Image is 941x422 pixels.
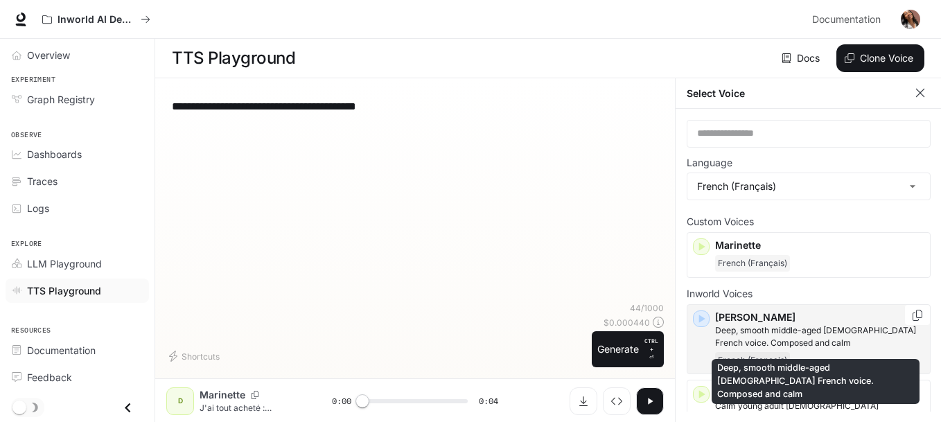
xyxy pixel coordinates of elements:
p: Deep, smooth middle-aged male French voice. Composed and calm [715,324,924,349]
p: Inworld AI Demos [58,14,135,26]
div: D [169,390,191,412]
a: Documentation [807,6,891,33]
button: Download audio [570,387,597,415]
p: J'ai tout acheté : shampoing, huiles essentielles... mais mes cheveux n'ont toujours pas poussé. [200,402,299,414]
button: Copy Voice ID [911,310,924,321]
div: Deep, smooth middle-aged [DEMOGRAPHIC_DATA] French voice. Composed and calm [712,359,920,404]
button: User avatar [897,6,924,33]
a: Dashboards [6,142,149,166]
p: Language [687,158,732,168]
span: Documentation [812,11,881,28]
span: Traces [27,174,58,188]
p: Marinette [715,238,924,252]
a: Documentation [6,338,149,362]
span: Graph Registry [27,92,95,107]
a: TTS Playground [6,279,149,303]
h1: TTS Playground [172,44,295,72]
p: Custom Voices [687,217,931,227]
p: Marinette [200,388,245,402]
a: Feedback [6,365,149,389]
button: Shortcuts [166,345,225,367]
span: Dashboards [27,147,82,161]
span: 0:00 [332,394,351,408]
button: Clone Voice [836,44,924,72]
a: Overview [6,43,149,67]
span: Feedback [27,370,72,385]
span: 0:04 [479,394,498,408]
p: CTRL + [644,337,658,353]
button: Close drawer [112,394,143,422]
p: Inworld Voices [687,289,931,299]
a: LLM Playground [6,252,149,276]
span: Dark mode toggle [12,399,26,414]
a: Docs [779,44,825,72]
span: LLM Playground [27,256,102,271]
button: Copy Voice ID [245,391,265,399]
img: User avatar [901,10,920,29]
span: French (Français) [715,255,790,272]
span: Overview [27,48,70,62]
span: TTS Playground [27,283,101,298]
span: Logs [27,201,49,216]
button: GenerateCTRL +⏎ [592,331,664,367]
button: All workspaces [36,6,157,33]
p: ⏎ [644,337,658,362]
p: [PERSON_NAME] [715,310,924,324]
a: Logs [6,196,149,220]
span: Documentation [27,343,96,358]
div: French (Français) [687,173,930,200]
button: Inspect [603,387,631,415]
a: Traces [6,169,149,193]
a: Graph Registry [6,87,149,112]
